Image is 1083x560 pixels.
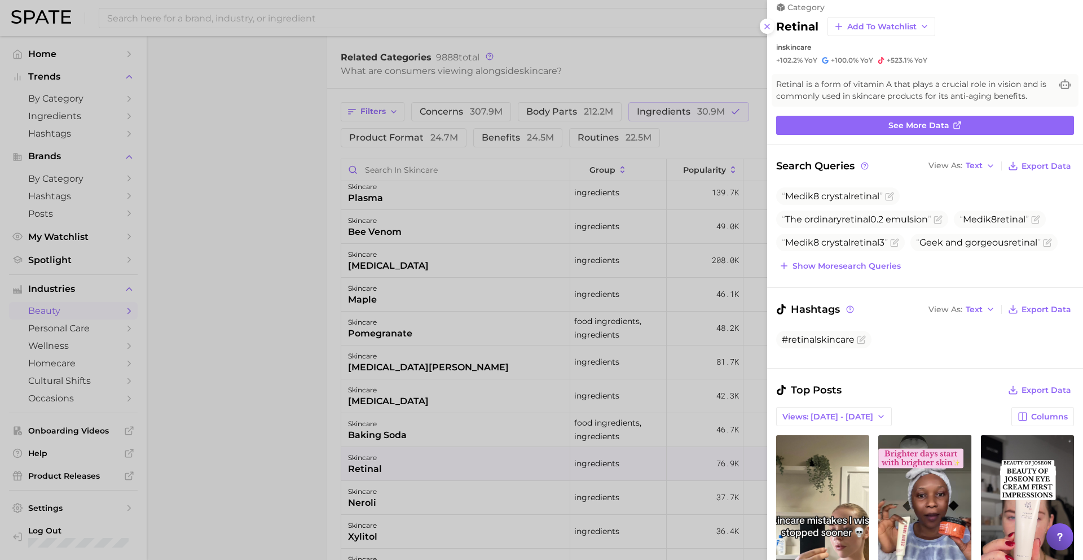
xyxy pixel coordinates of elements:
span: Views: [DATE] - [DATE] [782,412,873,422]
h2: retinal [776,20,818,33]
button: Export Data [1005,382,1074,398]
span: category [787,2,825,12]
button: Flag as miscategorized or irrelevant [1043,238,1052,247]
span: skincare [782,43,811,51]
button: Add to Watchlist [827,17,935,36]
button: Export Data [1005,301,1074,317]
span: Show more search queries [793,261,901,271]
span: View As [928,163,962,169]
span: See more data [888,121,949,130]
span: Top Posts [776,382,842,398]
button: Columns [1011,407,1074,426]
span: +523.1% [887,56,913,64]
span: Add to Watchlist [847,22,917,32]
button: Flag as miscategorized or irrelevant [890,238,899,247]
span: retinal [842,214,870,225]
span: YoY [804,56,817,65]
a: See more data [776,116,1074,135]
button: Flag as miscategorized or irrelevant [934,215,943,224]
button: View AsText [926,302,998,317]
span: retinal [1009,237,1037,248]
span: Medik8 crystal [782,191,883,202]
span: Search Queries [776,158,870,174]
span: +102.2% [776,56,803,64]
button: Export Data [1005,158,1074,174]
button: Flag as miscategorized or irrelevant [857,335,866,344]
span: YoY [914,56,927,65]
span: #retinalskincare [782,334,855,345]
span: Medik8 crystal 3 [782,237,888,248]
span: Text [966,307,983,313]
button: Flag as miscategorized or irrelevant [1031,215,1040,224]
span: Hashtags [776,301,856,317]
span: Retinal is a form of vitamin A that plays a crucial role in vision and is commonly used in skinca... [776,78,1051,102]
span: View As [928,307,962,313]
span: Text [966,163,983,169]
span: +100.0% [831,56,859,64]
span: YoY [860,56,873,65]
span: Columns [1031,412,1068,422]
span: retinal [851,191,879,202]
div: in [776,43,1074,51]
span: Export Data [1022,305,1071,314]
button: Views: [DATE] - [DATE] [776,407,892,426]
button: Show moresearch queries [776,258,904,274]
span: The ordinary 0.2 emulsion [782,214,931,225]
span: Export Data [1022,386,1071,395]
span: Medik8 [959,214,1029,225]
button: Flag as miscategorized or irrelevant [885,192,894,201]
span: retinal [851,237,879,248]
span: Export Data [1022,161,1071,171]
span: Geek and gorgeous [916,237,1041,248]
button: View AsText [926,159,998,173]
span: retinal [997,214,1025,225]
